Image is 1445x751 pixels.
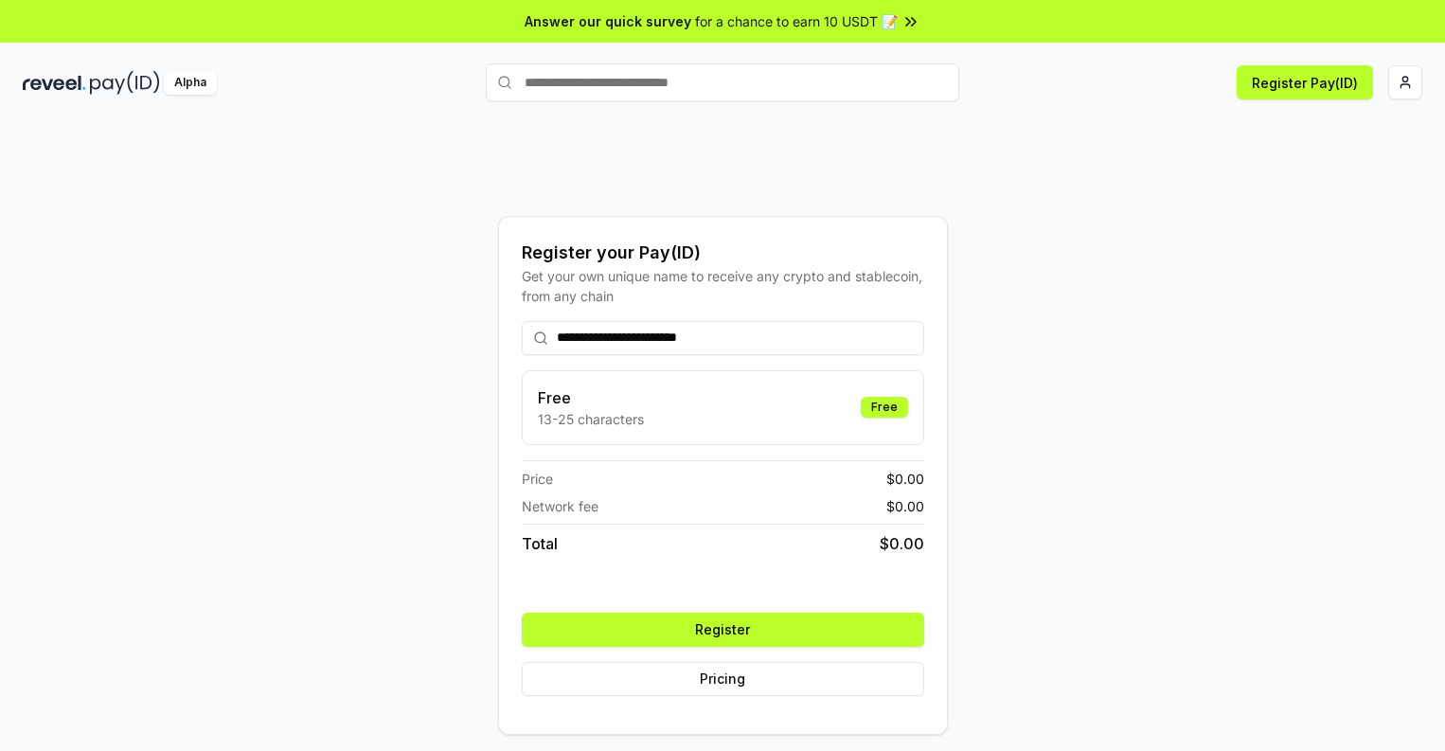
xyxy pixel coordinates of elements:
[1237,65,1373,99] button: Register Pay(ID)
[522,469,553,489] span: Price
[861,397,908,418] div: Free
[522,662,924,696] button: Pricing
[23,71,86,95] img: reveel_dark
[880,532,924,555] span: $ 0.00
[525,11,691,31] span: Answer our quick survey
[522,532,558,555] span: Total
[886,469,924,489] span: $ 0.00
[90,71,160,95] img: pay_id
[164,71,217,95] div: Alpha
[538,386,644,409] h3: Free
[695,11,898,31] span: for a chance to earn 10 USDT 📝
[538,409,644,429] p: 13-25 characters
[886,496,924,516] span: $ 0.00
[522,496,598,516] span: Network fee
[522,613,924,647] button: Register
[522,266,924,306] div: Get your own unique name to receive any crypto and stablecoin, from any chain
[522,240,924,266] div: Register your Pay(ID)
